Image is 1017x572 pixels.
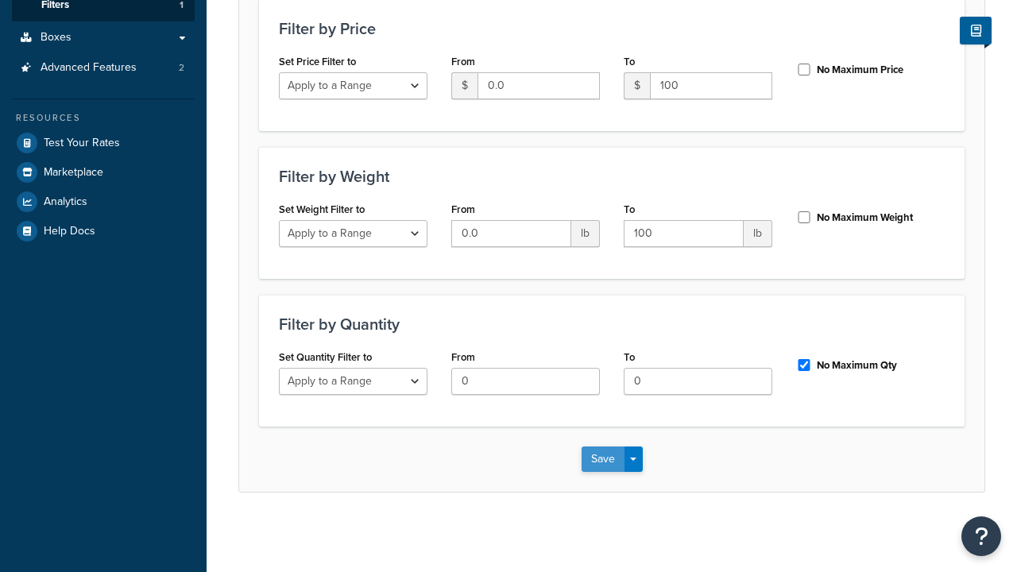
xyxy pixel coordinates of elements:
span: 2 [179,61,184,75]
a: Test Your Rates [12,129,195,157]
a: Analytics [12,187,195,216]
span: lb [744,220,772,247]
button: Show Help Docs [960,17,992,44]
label: From [451,351,475,363]
label: To [624,203,635,215]
label: To [624,351,635,363]
button: Open Resource Center [961,516,1001,556]
label: Set Quantity Filter to [279,351,372,363]
span: $ [451,72,478,99]
button: Save [582,446,625,472]
a: Help Docs [12,217,195,245]
label: No Maximum Weight [817,211,913,225]
li: Advanced Features [12,53,195,83]
span: Marketplace [44,166,103,180]
label: To [624,56,635,68]
label: No Maximum Price [817,63,903,77]
h3: Filter by Quantity [279,315,945,333]
h3: Filter by Weight [279,168,945,185]
label: From [451,56,475,68]
h3: Filter by Price [279,20,945,37]
label: No Maximum Qty [817,358,897,373]
span: Analytics [44,195,87,209]
span: Help Docs [44,225,95,238]
label: From [451,203,475,215]
div: Resources [12,111,195,125]
span: lb [571,220,600,247]
label: Set Weight Filter to [279,203,365,215]
span: Advanced Features [41,61,137,75]
a: Marketplace [12,158,195,187]
a: Advanced Features2 [12,53,195,83]
label: Set Price Filter to [279,56,356,68]
span: $ [624,72,650,99]
span: Boxes [41,31,72,44]
span: Test Your Rates [44,137,120,150]
a: Boxes [12,23,195,52]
